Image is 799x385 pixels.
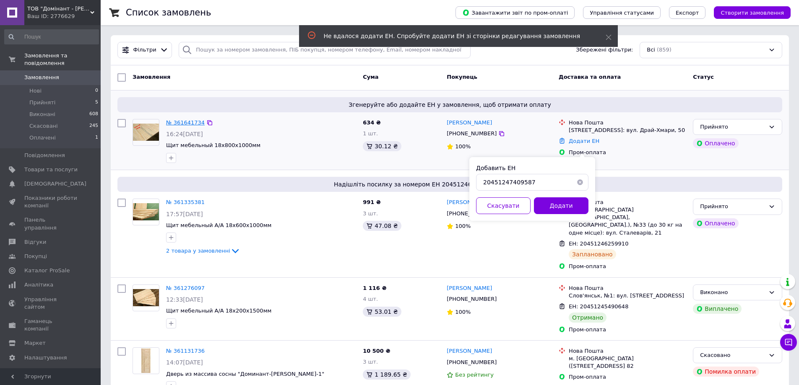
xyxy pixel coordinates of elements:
span: 245 [89,122,98,130]
span: 991 ₴ [363,199,381,205]
span: (859) [657,47,671,53]
a: Фото товару [133,284,159,311]
span: 4 шт. [363,296,378,302]
div: Помилка оплати [693,367,759,377]
span: 16:24[DATE] [166,131,203,137]
img: Фото товару [137,348,155,374]
div: Нова Пошта [569,119,686,127]
span: 17:57[DATE] [166,211,203,217]
span: 1 [95,134,98,142]
a: Щит мебельный А/А 18х600х1000мм [166,222,271,228]
h1: Список замовлень [126,8,211,18]
span: ТОВ "Домінант - Вуд" [27,5,90,13]
span: Покупець [447,74,477,80]
a: Щит мебельный А/А 18х200х1500мм [166,307,271,314]
input: Пошук [4,29,99,44]
a: [PERSON_NAME] [447,199,492,207]
div: 30.12 ₴ [363,141,401,151]
span: ЕН: 20451246259910 [569,240,628,247]
div: Ваш ID: 2776629 [27,13,101,20]
button: Додати [534,197,588,214]
div: м. [GEOGRAPHIC_DATA] ([STREET_ADDRESS] 82 [569,355,686,370]
div: Нова Пошта [569,347,686,355]
div: Пром-оплата [569,263,686,270]
div: Отримано [569,313,606,323]
span: Без рейтингу [455,372,494,378]
span: Маркет [24,339,46,347]
span: Скасовані [29,122,58,130]
button: Створити замовлення [714,6,791,19]
a: [PERSON_NAME] [447,347,492,355]
a: № 361276097 [166,285,205,291]
div: Виконано [700,288,765,297]
a: 2 товара у замовленні [166,248,240,254]
span: 12:33[DATE] [166,296,203,303]
span: Налаштування [24,354,67,362]
span: Панель управління [24,216,78,231]
span: Управління сайтом [24,296,78,311]
div: Слов'янськ, №1: вул. [STREET_ADDRESS] [569,292,686,300]
input: Пошук за номером замовлення, ПІБ покупця, номером телефону, Email, номером накладної [179,42,471,58]
div: Заплановано [569,249,616,259]
span: Відгуки [24,238,46,246]
button: Завантажити звіт по пром-оплаті [455,6,575,19]
a: № 361641734 [166,119,205,126]
a: [PERSON_NAME] [447,119,492,127]
span: Замовлення [133,74,170,80]
span: Експорт [676,10,699,16]
span: Збережені фільтри: [576,46,633,54]
div: [PHONE_NUMBER] [445,208,498,219]
div: [PHONE_NUMBER] [445,357,498,368]
div: Пром-оплата [569,149,686,156]
span: 2 товара у замовленні [166,248,230,254]
span: Показники роботи компанії [24,194,78,209]
div: [STREET_ADDRESS]: вул. Драй-Хмари, 50 [569,127,686,134]
a: Фото товару [133,199,159,225]
div: Оплачено [693,138,738,148]
span: Повідомлення [24,152,65,159]
span: 1 116 ₴ [363,285,386,291]
span: Всі [647,46,655,54]
span: Створити замовлення [721,10,784,16]
span: Оплачені [29,134,56,142]
span: 100% [455,223,471,229]
button: Чат з покупцем [780,334,797,351]
label: Добавить ЕН [476,165,515,171]
span: 100% [455,143,471,150]
span: 10 500 ₴ [363,348,390,354]
span: 634 ₴ [363,119,381,126]
span: Товари та послуги [24,166,78,173]
span: Фільтри [133,46,156,54]
div: Виплачено [693,304,742,314]
button: Скасувати [476,197,531,214]
span: Покупці [24,253,47,260]
a: № 361131736 [166,348,205,354]
span: 3 шт. [363,210,378,217]
span: 3 шт. [363,359,378,365]
span: Замовлення та повідомлення [24,52,101,67]
a: Дверь из массива сосны "Доминант-[PERSON_NAME]-1" [166,371,324,377]
div: 1 189.65 ₴ [363,369,411,380]
span: Прийняті [29,99,55,106]
span: 5 [95,99,98,106]
span: Статус [693,74,714,80]
span: 14:07[DATE] [166,359,203,366]
span: 608 [89,111,98,118]
span: Виконані [29,111,55,118]
a: Створити замовлення [705,9,791,16]
button: Очистить [572,174,588,191]
div: Нова Пошта [569,284,686,292]
a: Щит мебельный 18х800х1000мм [166,142,260,148]
div: Пром-оплата [569,373,686,381]
span: Замовлення [24,74,59,81]
span: 1 шт. [363,130,378,137]
img: Фото товару [133,203,159,220]
span: Управління статусами [590,10,654,16]
span: Згенеруйте або додайте ЕН у замовлення, щоб отримати оплату [121,101,779,109]
div: Прийнято [700,123,765,132]
div: [PHONE_NUMBER] [445,128,498,139]
span: Cума [363,74,378,80]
